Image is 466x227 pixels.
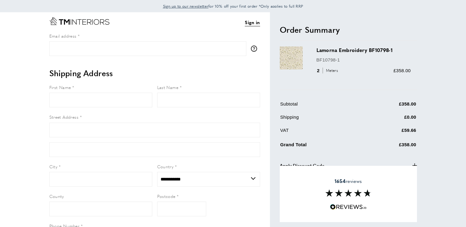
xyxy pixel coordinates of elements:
[163,3,303,9] span: for 10% off your first order *Only applies to full RRP
[280,100,362,112] td: Subtotal
[280,47,303,69] img: Lamorna Embroidery BF10798-1
[157,84,179,90] span: Last Name
[323,68,339,73] span: Meters
[363,113,416,125] td: £0.00
[280,127,362,139] td: VAT
[280,113,362,125] td: Shipping
[49,33,77,39] span: Email address
[49,163,58,169] span: City
[280,162,324,169] span: Apply Discount Code
[363,100,416,112] td: £358.00
[335,178,362,184] span: reviews
[157,163,174,169] span: Country
[245,19,260,26] a: Sign in
[393,68,411,73] span: £358.00
[363,140,416,153] td: £358.00
[316,47,411,54] h3: Lamorna Embroidery BF10798-1
[325,189,371,197] img: Reviews section
[163,3,209,9] a: Sign up to our newsletter
[280,24,417,35] h2: Order Summary
[49,17,109,25] a: Go to Home page
[157,193,176,199] span: Postcode
[363,127,416,139] td: £59.66
[49,193,64,199] span: County
[316,67,340,74] div: 2
[49,84,71,90] span: First Name
[251,46,260,52] button: More information
[280,140,362,153] td: Grand Total
[316,56,411,64] p: BF10798-1
[335,177,346,184] strong: 1654
[49,68,260,79] h2: Shipping Address
[49,114,79,120] span: Street Address
[330,204,367,210] img: Reviews.io 5 stars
